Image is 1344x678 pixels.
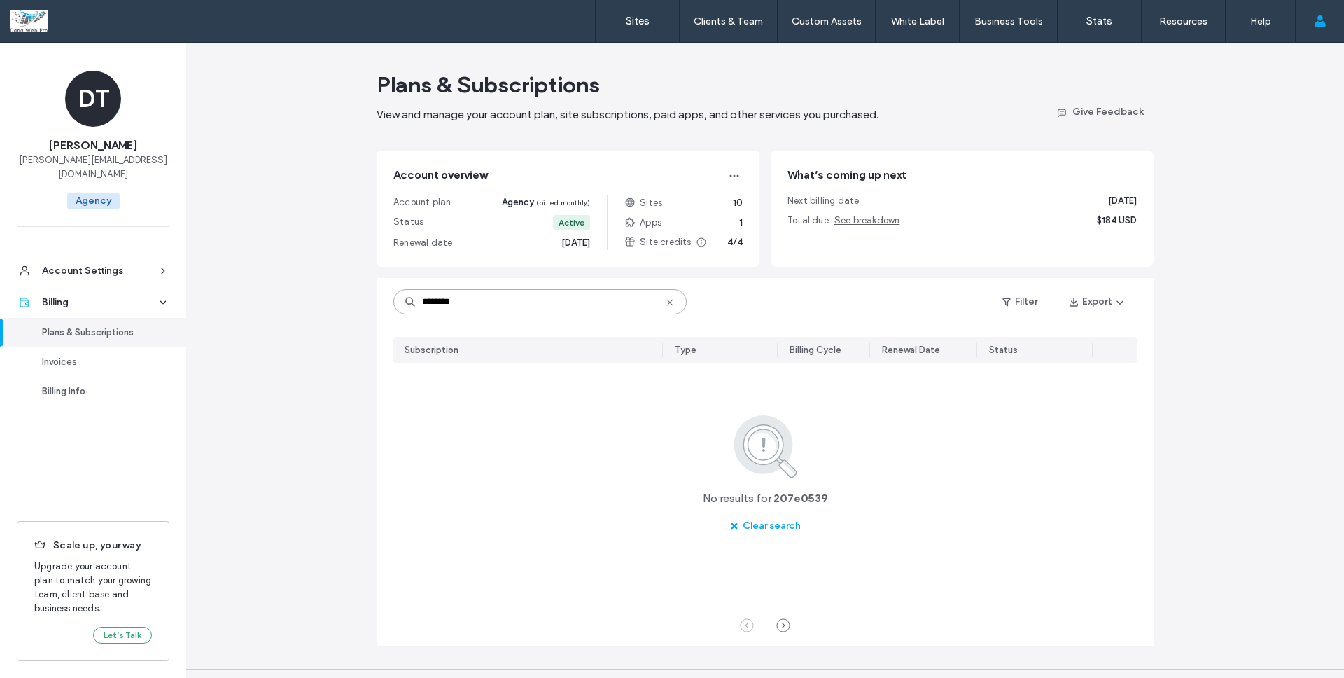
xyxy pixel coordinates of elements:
div: Invoices [42,355,157,369]
span: 1 [739,216,743,230]
span: Upgrade your account plan to match your growing team, client base and business needs. [34,560,152,616]
span: 10 [733,196,743,210]
span: 207e0539 [773,491,828,506]
button: Give Feedback [1045,100,1154,123]
div: Account Settings [42,264,157,278]
span: [PERSON_NAME] [49,138,137,153]
span: Status [393,215,423,230]
span: Account plan [393,195,451,209]
div: Billing Cycle [790,343,841,357]
span: Renewal date [393,236,452,250]
span: Sites [624,196,662,210]
span: Site credits [624,235,706,249]
span: Total due [787,214,899,228]
div: Plans & Subscriptions [42,326,157,340]
span: [DATE] [1108,194,1137,208]
div: Billing [42,296,157,310]
label: White Label [891,15,944,27]
label: Sites [626,15,650,27]
button: Let’s Talk [93,627,152,644]
div: DT [65,71,121,127]
span: 4/4 [727,235,743,249]
span: $184 USD [1097,214,1137,228]
label: Clients & Team [694,15,763,27]
label: Help [1250,15,1271,27]
div: Active [559,216,584,229]
span: Help [32,10,61,22]
label: Stats [1086,15,1112,27]
div: Renewal Date [882,343,940,357]
label: Custom Assets [792,15,862,27]
div: Billing Info [42,385,157,399]
span: Scale up, your way [34,539,152,554]
span: Agency [67,193,120,209]
img: search.svg [715,413,816,480]
span: (billed monthly) [536,198,590,207]
span: Account overview [393,167,487,184]
button: Clear search [717,515,813,537]
span: Plans & Subscriptions [377,71,600,99]
div: Subscription [405,343,458,357]
span: [DATE] [561,236,590,250]
div: Type [675,343,696,357]
div: Status [989,343,1018,357]
button: Filter [988,291,1051,313]
button: Export [1057,291,1137,313]
label: Business Tools [974,15,1043,27]
span: What’s coming up next [787,168,906,181]
span: Next billing date [787,194,859,208]
span: No results for [703,491,771,506]
span: [PERSON_NAME][EMAIL_ADDRESS][DOMAIN_NAME] [17,153,169,181]
span: See breakdown [834,215,900,226]
span: View and manage your account plan, site subscriptions, paid apps, and other services you purchased. [377,108,878,121]
span: Apps [624,216,661,230]
label: Resources [1159,15,1207,27]
span: Agency [502,195,590,209]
